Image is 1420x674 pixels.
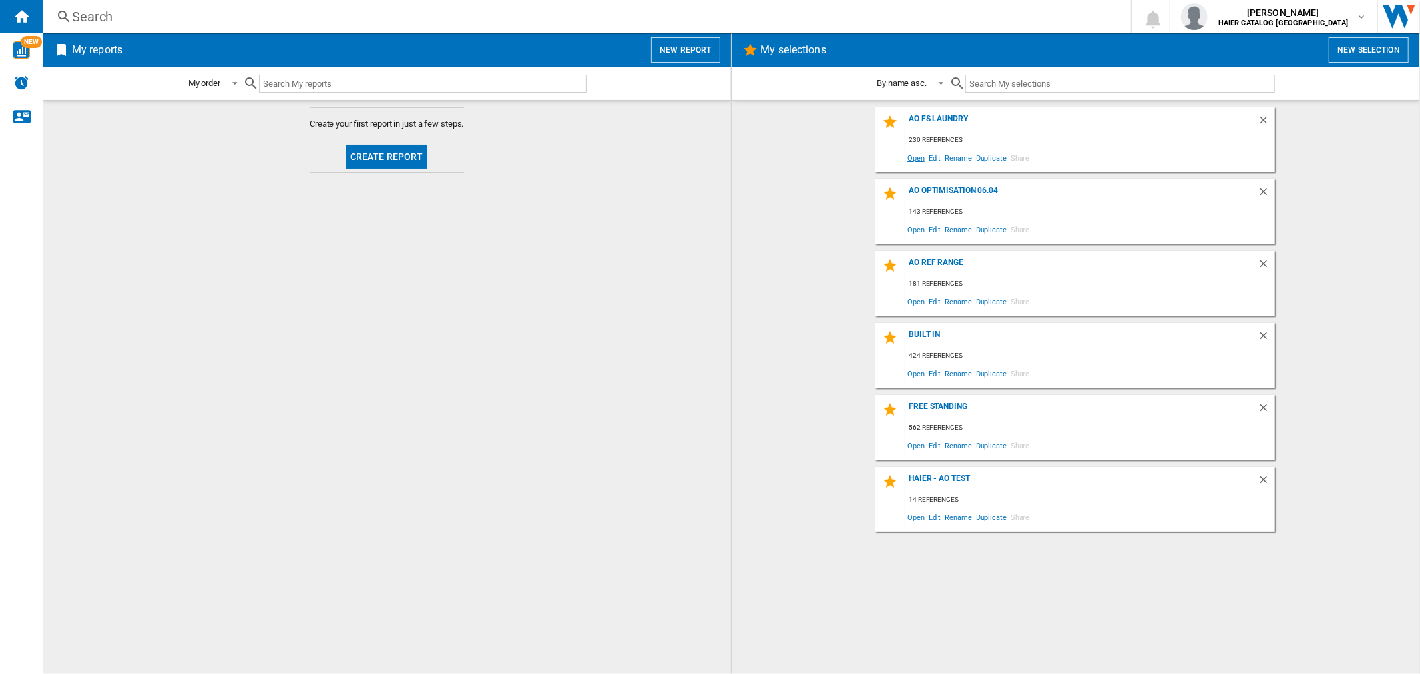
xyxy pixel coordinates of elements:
span: Share [1009,436,1032,454]
span: Edit [927,149,943,167]
span: Create your first report in just a few steps. [310,118,464,130]
div: Delete [1258,258,1275,276]
div: AO FS Laundry [905,114,1258,132]
img: alerts-logo.svg [13,75,29,91]
span: NEW [21,36,42,48]
div: Delete [1258,474,1275,492]
div: Delete [1258,402,1275,420]
span: Duplicate [974,292,1009,310]
span: Share [1009,220,1032,238]
div: 230 references [905,132,1275,149]
span: Duplicate [974,508,1009,526]
span: Open [905,292,927,310]
span: Edit [927,508,943,526]
button: New selection [1329,37,1409,63]
b: HAIER CATALOG [GEOGRAPHIC_DATA] [1218,19,1348,27]
span: Edit [927,436,943,454]
span: Open [905,220,927,238]
span: Open [905,436,927,454]
div: AO Optimisation 06.04 [905,186,1258,204]
span: Duplicate [974,436,1009,454]
span: Edit [927,220,943,238]
button: New report [651,37,720,63]
div: By name asc. [877,78,927,88]
div: Delete [1258,330,1275,348]
span: Rename [943,292,973,310]
div: Search [72,7,1096,26]
span: Duplicate [974,220,1009,238]
div: Haier - AO test [905,474,1258,492]
img: wise-card.svg [13,41,30,59]
span: Share [1009,508,1032,526]
span: Edit [927,292,943,310]
input: Search My reports [259,75,587,93]
div: AO Ref Range [905,258,1258,276]
span: Share [1009,292,1032,310]
div: 181 references [905,276,1275,292]
span: Open [905,508,927,526]
div: 14 references [905,492,1275,508]
span: Duplicate [974,149,1009,167]
div: BUILT IN [905,330,1258,348]
span: Share [1009,149,1032,167]
span: Edit [927,364,943,382]
input: Search My selections [965,75,1275,93]
span: [PERSON_NAME] [1218,6,1348,19]
span: Open [905,149,927,167]
span: Rename [943,220,973,238]
span: Rename [943,508,973,526]
img: profile.jpg [1181,3,1208,30]
span: Rename [943,436,973,454]
h2: My reports [69,37,125,63]
span: Rename [943,149,973,167]
div: Delete [1258,186,1275,204]
span: Share [1009,364,1032,382]
div: My order [188,78,220,88]
div: Delete [1258,114,1275,132]
div: 424 references [905,348,1275,364]
div: Free Standing [905,402,1258,420]
button: Create report [346,145,427,168]
h2: My selections [758,37,829,63]
div: 143 references [905,204,1275,220]
span: Rename [943,364,973,382]
div: 562 references [905,420,1275,436]
span: Open [905,364,927,382]
span: Duplicate [974,364,1009,382]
